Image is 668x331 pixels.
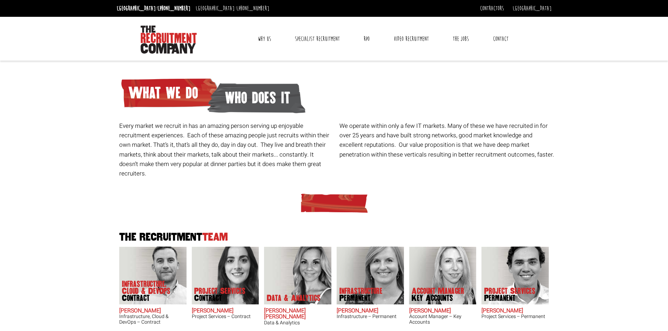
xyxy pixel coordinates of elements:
[553,150,554,159] span: .
[513,5,552,12] a: [GEOGRAPHIC_DATA]
[194,3,271,14] li: [GEOGRAPHIC_DATA]:
[480,5,504,12] a: Contractors
[339,288,383,302] p: Infrastructure
[409,314,477,325] h3: Account Manager – Key Accounts
[264,308,331,320] h2: [PERSON_NAME] [PERSON_NAME]
[117,232,552,243] h2: The Recruitment
[264,247,331,304] img: Anna-Maria Julie does Data & Analytics
[236,5,269,12] a: [PHONE_NUMBER]
[339,295,383,302] span: Permanent
[337,308,404,314] h2: [PERSON_NAME]
[192,308,259,314] h2: [PERSON_NAME]
[119,308,187,314] h2: [PERSON_NAME]
[447,30,474,48] a: The Jobs
[122,295,178,302] span: Contract
[337,247,404,304] img: Amanda Evans's Our Infrastructure Permanent
[339,121,554,159] p: We operate within only a few IT markets. Many of these we have recruited in for over 25 years and...
[412,295,464,302] span: Key Accounts
[290,30,345,48] a: Specialist Recruitment
[267,295,320,302] p: Data & Analytics
[141,26,197,54] img: The Recruitment Company
[481,247,549,304] img: Sam McKay does Project Services Permanent
[488,30,514,48] a: Contact
[358,30,375,48] a: RPO
[194,295,245,302] span: Contract
[194,288,245,302] p: Project Services
[119,314,187,325] h3: Infrastructure, Cloud & DevOps – Contract
[337,314,404,319] h3: Infrastructure – Permanent
[252,30,276,48] a: Why Us
[115,3,192,14] li: [GEOGRAPHIC_DATA]:
[484,288,535,302] p: Project Services
[157,5,190,12] a: [PHONE_NUMBER]
[409,247,476,304] img: Frankie Gaffney's our Account Manager Key Accounts
[122,281,178,302] p: Infrastructure, Cloud & DevOps
[481,314,549,319] h3: Project Services – Permanent
[412,288,464,302] p: Account Manager
[389,30,434,48] a: Video Recruitment
[119,247,187,304] img: Adam Eshet does Infrastructure, Cloud & DevOps Contract
[202,231,228,243] span: Team
[409,308,477,314] h2: [PERSON_NAME]
[191,247,259,304] img: Claire Sheerin does Project Services Contract
[264,320,331,325] h3: Data & Analytics
[481,308,549,314] h2: [PERSON_NAME]
[119,121,334,178] p: Every market we recruit in has an amazing person serving up enjoyable recruitment experiences. Ea...
[192,314,259,319] h3: Project Services – Contract
[484,295,535,302] span: Permanent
